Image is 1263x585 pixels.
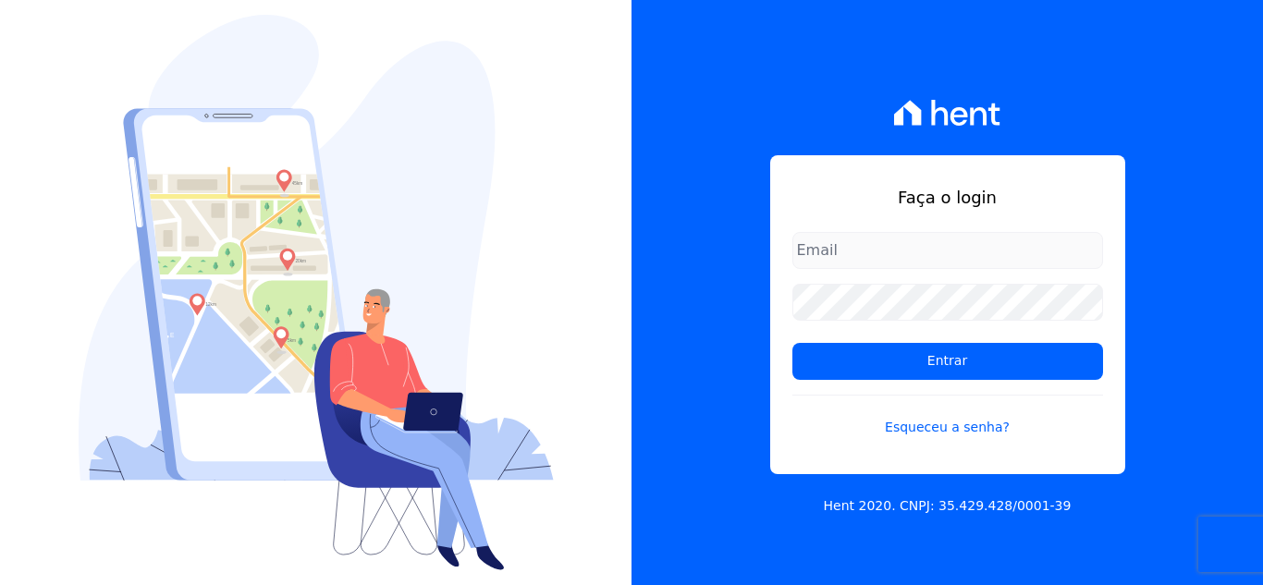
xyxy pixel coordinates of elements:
input: Email [792,232,1103,269]
img: Login [79,15,554,570]
input: Entrar [792,343,1103,380]
a: Esqueceu a senha? [792,395,1103,437]
p: Hent 2020. CNPJ: 35.429.428/0001-39 [824,496,1072,516]
h1: Faça o login [792,185,1103,210]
